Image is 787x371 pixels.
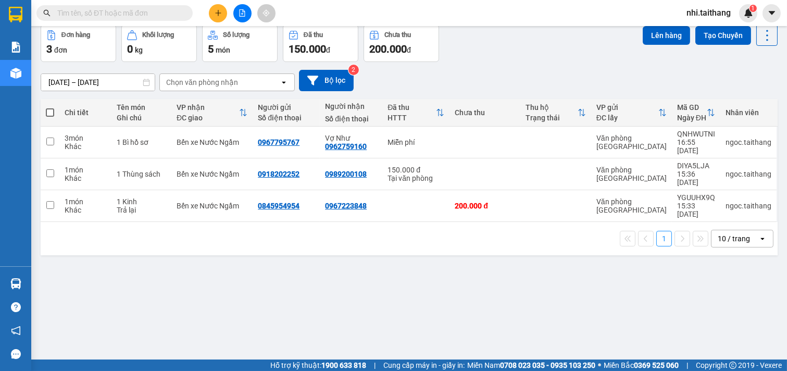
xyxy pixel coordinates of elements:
div: DIYA5LJA [677,162,715,170]
div: 0918202252 [258,170,299,178]
div: 0989200108 [325,170,367,178]
div: ĐC lấy [596,114,658,122]
div: Bến xe Nước Ngầm [177,138,247,146]
sup: 1 [749,5,757,12]
div: Tại văn phòng [388,174,444,182]
span: file-add [239,9,246,17]
div: Đã thu [388,103,436,112]
span: 3 [46,43,52,55]
div: Văn phòng [GEOGRAPHIC_DATA] [596,134,667,151]
div: Trạng thái [526,114,578,122]
sup: 2 [348,65,359,75]
div: Người gửi [258,103,315,112]
span: món [216,46,230,54]
svg: open [280,78,288,86]
th: Toggle SortBy [382,99,449,127]
button: Đã thu150.000đ [283,24,358,62]
div: 15:33 [DATE] [677,202,715,218]
button: Số lượng5món [202,24,278,62]
div: Khối lượng [142,31,174,39]
strong: 1900 633 818 [321,361,366,369]
span: | [374,360,376,371]
div: Vợ Như [325,134,377,142]
div: 1 món [65,166,106,174]
span: đ [326,46,330,54]
span: notification [11,326,21,336]
button: Tạo Chuyến [695,26,751,45]
span: 1 [751,5,755,12]
button: Đơn hàng3đơn [41,24,116,62]
div: Chi tiết [65,108,106,117]
span: nhi.taithang [678,6,739,19]
input: Tìm tên, số ĐT hoặc mã đơn [57,7,180,19]
div: Khác [65,174,106,182]
button: caret-down [763,4,781,22]
span: kg [135,46,143,54]
div: Chưa thu [384,31,411,39]
span: copyright [729,362,736,369]
button: file-add [233,4,252,22]
th: Toggle SortBy [171,99,253,127]
img: logo-vxr [9,7,22,22]
span: Hỗ trợ kỹ thuật: [270,360,366,371]
span: đ [407,46,411,54]
span: plus [215,9,222,17]
img: solution-icon [10,42,21,53]
div: 15:36 [DATE] [677,170,715,187]
span: 200.000 [369,43,407,55]
button: Khối lượng0kg [121,24,197,62]
span: caret-down [767,8,777,18]
div: ngoc.taithang [726,170,771,178]
div: QNHWUTNI [677,130,715,138]
th: Toggle SortBy [591,99,672,127]
strong: 0369 525 060 [634,361,679,369]
img: icon-new-feature [744,8,753,18]
button: plus [209,4,227,22]
span: aim [263,9,270,17]
div: Bến xe Nước Ngầm [177,170,247,178]
div: Đã thu [304,31,323,39]
div: 1 Bì hồ sơ [117,138,166,146]
div: 0967795767 [258,138,299,146]
div: 1 món [65,197,106,206]
div: 10 / trang [718,233,750,244]
button: Bộ lọc [299,70,354,91]
img: warehouse-icon [10,68,21,79]
span: search [43,9,51,17]
div: Bến xe Nước Ngầm [177,202,247,210]
input: Select a date range. [41,74,155,91]
span: 150.000 [289,43,326,55]
div: 200.000 đ [455,202,515,210]
div: Văn phòng [GEOGRAPHIC_DATA] [596,197,667,214]
span: | [686,360,688,371]
span: 0 [127,43,133,55]
div: YGUUHX9Q [677,193,715,202]
div: Trả lại [117,206,166,214]
div: Miễn phí [388,138,444,146]
div: Chọn văn phòng nhận [166,77,238,88]
div: Tên món [117,103,166,112]
button: Chưa thu200.000đ [364,24,439,62]
div: 1 Thùng sách [117,170,166,178]
div: Ghi chú [117,114,166,122]
div: VP gửi [596,103,658,112]
div: 0967223848 [325,202,367,210]
div: Ngày ĐH [677,114,707,122]
div: Người nhận [325,102,377,110]
span: Miền Bắc [604,360,679,371]
button: 1 [656,231,672,246]
span: Miền Nam [467,360,595,371]
div: 1 Kinh [117,197,166,206]
div: 16:55 [DATE] [677,138,715,155]
div: Số điện thoại [325,115,377,123]
div: 0962759160 [325,142,367,151]
div: Mã GD [677,103,707,112]
div: ngoc.taithang [726,202,771,210]
span: ⚪️ [598,363,601,367]
span: 5 [208,43,214,55]
div: Số điện thoại [258,114,315,122]
div: Nhân viên [726,108,771,117]
svg: open [758,234,767,243]
span: message [11,349,21,359]
div: 3 món [65,134,106,142]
